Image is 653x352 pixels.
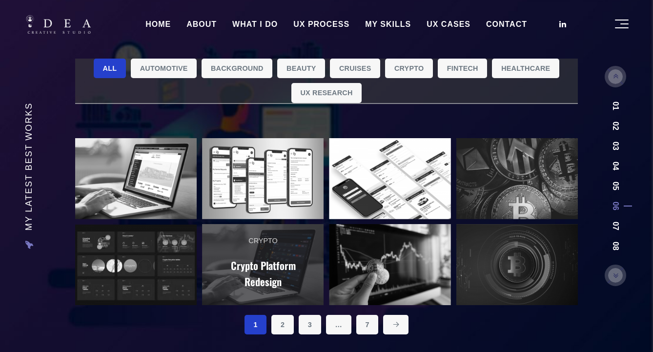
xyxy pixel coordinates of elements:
[357,12,419,37] a: MY SKILLS
[24,15,91,34] img: Jesus GA Portfolio
[224,12,286,37] a: WHAT I DO
[612,162,619,170] a: 04
[612,102,619,110] a: 01
[179,12,224,37] a: ABOUT
[138,12,179,37] a: HOME
[478,12,535,37] a: CONTACT
[419,12,478,37] a: UX CASES
[612,182,619,190] a: 05
[612,222,619,230] a: 07
[612,122,619,130] a: 02
[286,12,357,37] a: UX PROCESS
[612,242,619,250] a: 08
[612,142,619,150] a: 03
[612,202,619,210] a: 06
